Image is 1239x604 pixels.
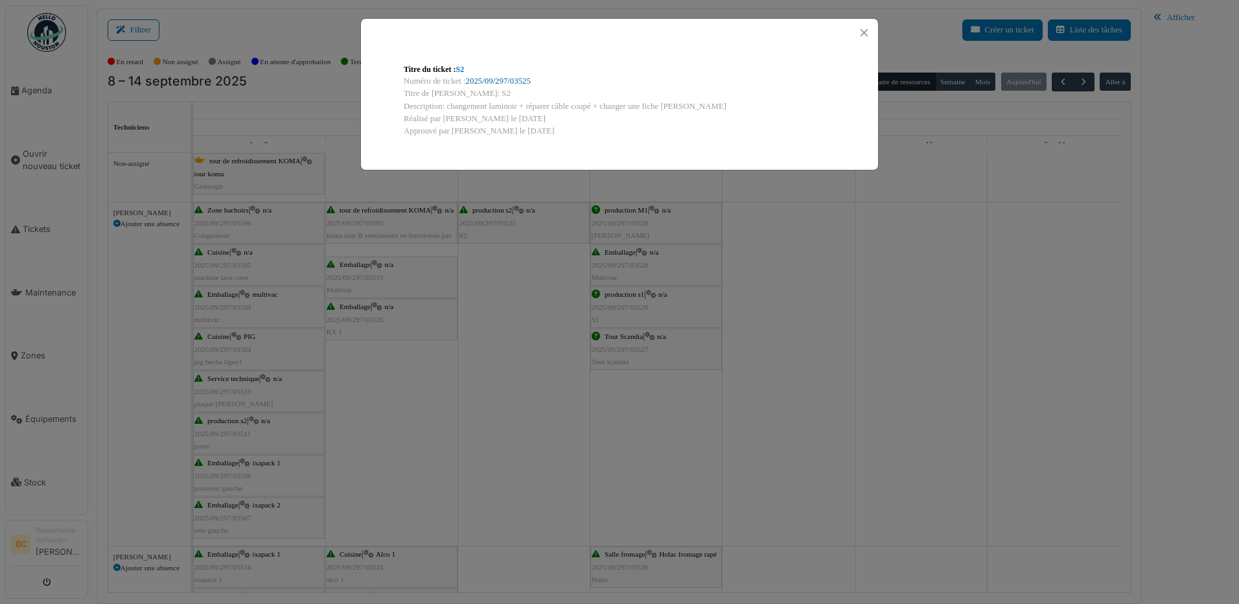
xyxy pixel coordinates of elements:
a: 2025/09/297/03525 [466,76,531,86]
a: S2 [456,65,465,74]
div: Numéro de ticket : [404,75,835,87]
div: Approuvé par [PERSON_NAME] le [DATE] [404,125,835,137]
button: Close [855,24,873,41]
div: Titre de [PERSON_NAME]: S2 [404,87,835,100]
div: Réalisé par [PERSON_NAME] le [DATE] [404,113,835,125]
div: Titre du ticket : [404,64,835,75]
div: Description: changement laminoir + réparer câble coupé + changer une fiche [PERSON_NAME] [404,100,835,113]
